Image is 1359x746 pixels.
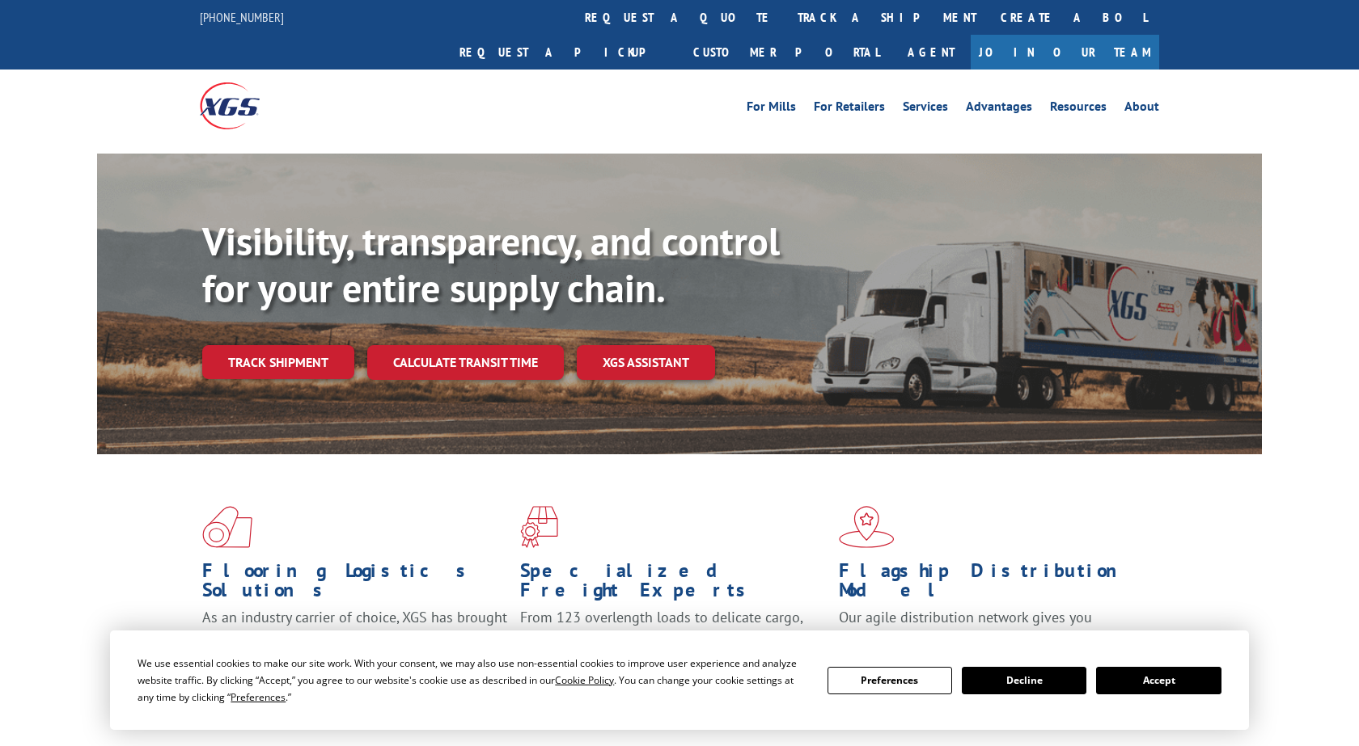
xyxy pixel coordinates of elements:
[839,608,1137,646] span: Our agile distribution network gives you nationwide inventory management on demand.
[447,35,681,70] a: Request a pickup
[555,673,614,687] span: Cookie Policy
[202,608,507,665] span: As an industry carrier of choice, XGS has brought innovation and dedication to flooring logistics...
[962,667,1086,694] button: Decline
[231,690,286,704] span: Preferences
[814,100,885,118] a: For Retailers
[202,561,508,608] h1: Flooring Logistics Solutions
[202,506,252,548] img: xgs-icon-total-supply-chain-intelligence-red
[681,35,891,70] a: Customer Portal
[891,35,971,70] a: Agent
[1124,100,1159,118] a: About
[200,9,284,25] a: [PHONE_NUMBER]
[966,100,1032,118] a: Advantages
[110,630,1249,730] div: Cookie Consent Prompt
[367,345,564,380] a: Calculate transit time
[520,506,558,548] img: xgs-icon-focused-on-flooring-red
[828,667,952,694] button: Preferences
[747,100,796,118] a: For Mills
[520,561,826,608] h1: Specialized Freight Experts
[839,506,895,548] img: xgs-icon-flagship-distribution-model-red
[903,100,948,118] a: Services
[971,35,1159,70] a: Join Our Team
[1050,100,1107,118] a: Resources
[1096,667,1221,694] button: Accept
[839,561,1145,608] h1: Flagship Distribution Model
[138,655,807,706] div: We use essential cookies to make our site work. With your consent, we may also use non-essential ...
[520,608,826,680] p: From 123 overlength loads to delicate cargo, our experienced staff knows the best way to move you...
[577,345,715,380] a: XGS ASSISTANT
[202,216,780,313] b: Visibility, transparency, and control for your entire supply chain.
[202,345,354,379] a: Track shipment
